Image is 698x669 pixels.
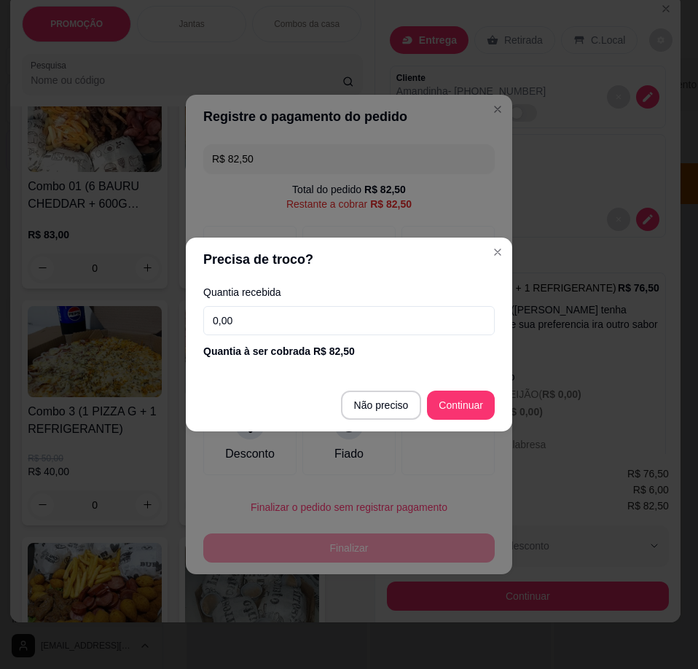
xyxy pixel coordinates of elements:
[203,287,495,297] label: Quantia recebida
[427,391,495,420] button: Continuar
[186,238,512,281] header: Precisa de troco?
[203,344,495,359] div: Quantia à ser cobrada R$ 82,50
[341,391,422,420] button: Não preciso
[486,240,509,264] button: Close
